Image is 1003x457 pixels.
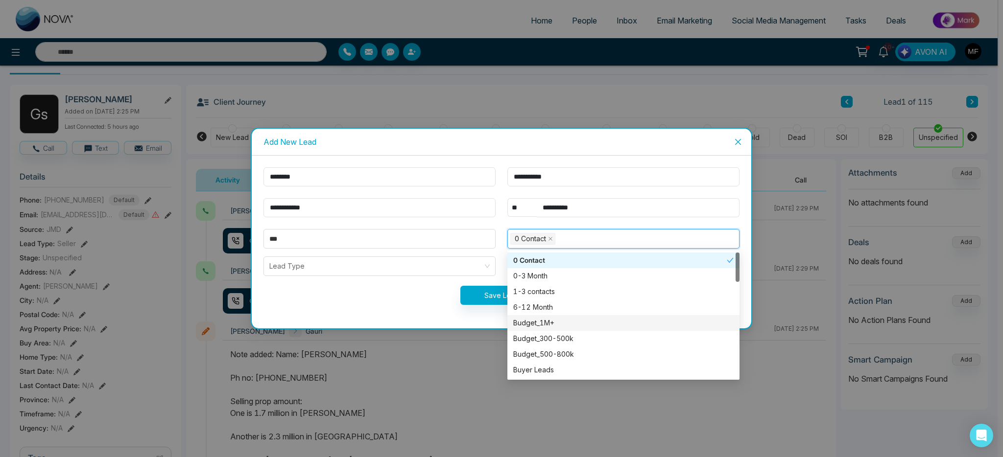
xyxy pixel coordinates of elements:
[507,362,740,378] div: Buyer Leads
[513,349,734,360] div: Budget_500-800k
[513,255,727,266] div: 0 Contact
[513,318,734,328] div: Budget_1M+
[513,286,734,297] div: 1-3 contacts
[513,365,734,375] div: Buyer Leads
[513,271,734,281] div: 0-3 Month
[513,302,734,313] div: 6-12 Month
[263,137,740,147] div: Add New Lead
[548,236,553,241] span: close
[507,299,740,315] div: 6-12 Month
[970,424,993,447] div: Open Intercom Messenger
[510,233,555,245] span: 0 Contact
[460,286,543,305] button: Save Lead
[727,257,734,264] span: check
[734,138,742,146] span: close
[515,233,546,244] span: 0 Contact
[507,268,740,284] div: 0-3 Month
[507,284,740,299] div: 1-3 contacts
[507,346,740,362] div: Budget_500-800k
[513,333,734,344] div: Budget_300-500k
[507,331,740,346] div: Budget_300-500k
[507,315,740,331] div: Budget_1M+
[507,252,740,268] div: 0 Contact
[725,129,751,155] button: Close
